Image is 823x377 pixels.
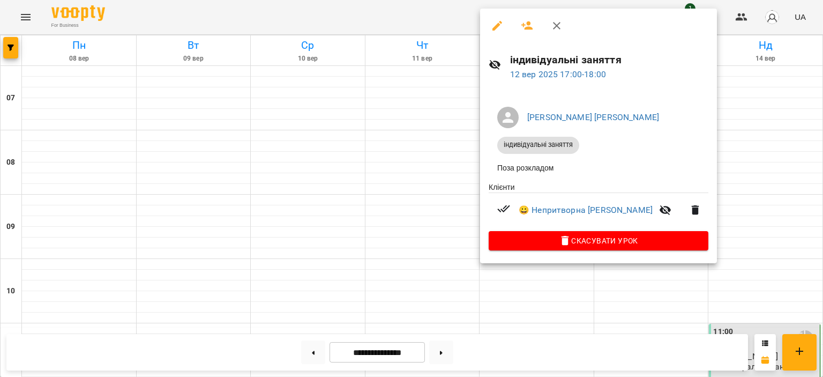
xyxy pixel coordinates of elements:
[489,231,708,250] button: Скасувати Урок
[497,234,700,247] span: Скасувати Урок
[497,202,510,215] svg: Візит сплачено
[510,51,708,68] h6: індивідуальні заняття
[497,140,579,150] span: індивідуальні заняття
[489,158,708,178] li: Поза розкладом
[527,112,659,122] a: [PERSON_NAME] [PERSON_NAME]
[519,204,653,217] a: 😀 Непритворна [PERSON_NAME]
[489,182,708,232] ul: Клієнти
[510,69,606,79] a: 12 вер 2025 17:00-18:00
